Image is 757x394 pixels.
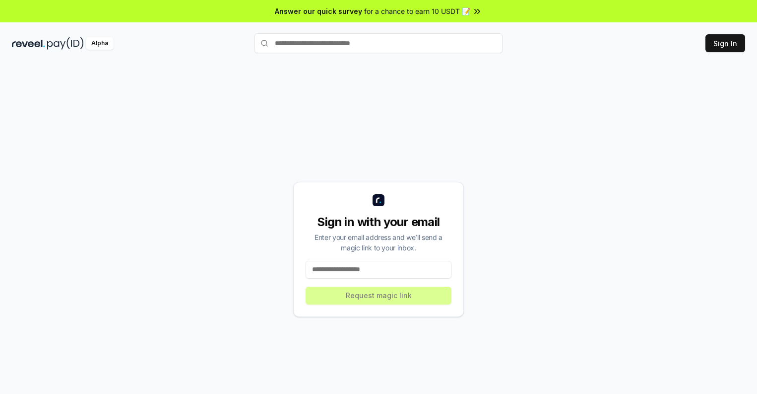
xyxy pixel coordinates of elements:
[86,37,114,50] div: Alpha
[306,214,451,230] div: Sign in with your email
[47,37,84,50] img: pay_id
[306,232,451,253] div: Enter your email address and we’ll send a magic link to your inbox.
[12,37,45,50] img: reveel_dark
[364,6,470,16] span: for a chance to earn 10 USDT 📝
[275,6,362,16] span: Answer our quick survey
[705,34,745,52] button: Sign In
[373,194,384,206] img: logo_small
